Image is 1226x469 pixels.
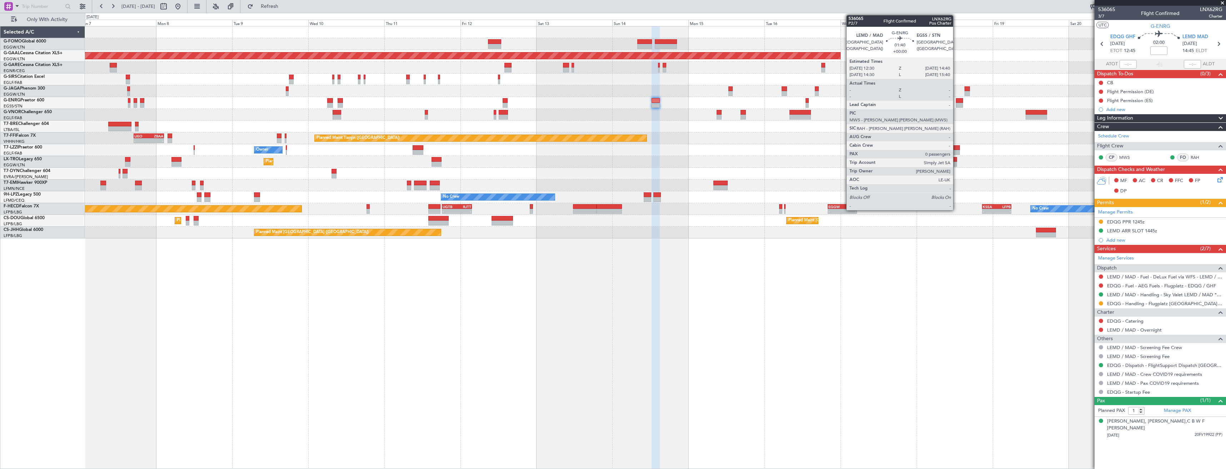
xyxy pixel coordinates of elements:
a: EGNR/CEG [4,68,25,74]
div: Sun 7 [80,20,156,26]
span: Others [1097,335,1113,343]
a: 9H-LPZLegacy 500 [4,192,41,197]
a: T7-FFIFalcon 7X [4,133,36,138]
span: LX-TRO [4,157,19,161]
a: VHHH/HKG [4,139,25,144]
a: Manage PAX [1164,407,1191,414]
button: UTC [1096,22,1109,28]
span: G-SIRS [4,75,17,79]
span: G-GAAL [4,51,20,55]
a: MWS [1119,154,1135,161]
div: EGGW [828,205,842,209]
div: Sat 13 [537,20,613,26]
span: G-ENRG [4,98,20,102]
div: - [997,209,1011,213]
button: Only With Activity [8,14,78,25]
span: Refresh [255,4,285,9]
span: G-VNOR [4,110,21,114]
span: LNX62RG [1200,6,1222,13]
a: EGGW/LTN [4,162,25,168]
div: Planned Maint Tianjin ([GEOGRAPHIC_DATA]) [317,133,400,143]
div: Mon 8 [156,20,232,26]
a: EDQG - Fuel - AEG Fuels - Flugplatz - EDQG / GHF [1107,283,1216,289]
span: T7-EMI [4,181,18,185]
a: RAH [1191,154,1207,161]
span: 3/7 [1098,13,1115,19]
a: LEMD / MAD - Screening Fee Crew [1107,344,1182,351]
div: [DATE] [86,14,99,20]
div: Wed 17 [841,20,917,26]
span: T7-FFI [4,133,16,138]
div: - [443,209,457,213]
span: 536065 [1098,6,1115,13]
div: KSEA [842,205,856,209]
a: EDQG - Handling - Flugplatz [GEOGRAPHIC_DATA] EDQG/GFH [1107,301,1222,307]
a: G-FOMOGlobal 6000 [4,39,46,44]
a: G-SIRSCitation Excel [4,75,45,79]
div: - [842,209,856,213]
input: --:-- [1120,60,1137,69]
span: Only With Activity [19,17,75,22]
span: [DATE] [1110,40,1125,47]
a: EGLF/FAB [4,115,22,121]
span: (0/3) [1200,70,1211,77]
a: LFPB/LBG [4,221,22,227]
span: T7-BRE [4,122,18,126]
span: 12:45 [1124,47,1135,55]
a: EGLF/FAB [4,80,22,85]
a: LFPB/LBG [4,233,22,238]
div: No Crew [1032,203,1049,214]
a: T7-EMIHawker 900XP [4,181,47,185]
span: MF [1120,177,1127,185]
span: F-HECD [4,204,19,208]
div: Add new [1106,237,1222,243]
span: Pax [1097,397,1105,405]
a: LX-TROLegacy 650 [4,157,42,161]
a: LEMD / MAD - Handling - Sky Valet LEMD / MAD **MY HANDLING** [1107,292,1222,298]
div: Mon 15 [688,20,764,26]
a: T7-LZZIPraetor 600 [4,145,42,150]
a: EVRA/[PERSON_NAME] [4,174,48,180]
span: 14:45 [1182,47,1194,55]
span: Flight Crew [1097,142,1123,150]
div: - [457,209,471,213]
div: UGTB [443,205,457,209]
span: Leg Information [1097,114,1133,122]
span: G-ENRG [1151,22,1170,30]
a: G-ENRGPraetor 600 [4,98,44,102]
div: Flight Permission (ES) [1107,97,1153,104]
div: EDQG PPR 1245z [1107,219,1145,225]
div: Thu 18 [917,20,993,26]
div: FO [1177,153,1189,161]
a: Manage Permits [1098,209,1133,216]
a: EDQG - Startup Fee [1107,389,1150,395]
span: FFC [1175,177,1183,185]
span: 9H-LPZ [4,192,18,197]
span: G-GARE [4,63,20,67]
span: Charter [1200,13,1222,19]
span: 20FV19922 (PP) [1195,432,1222,438]
div: No Crew [443,192,459,202]
span: Dispatch [1097,264,1117,272]
div: Planned Maint [GEOGRAPHIC_DATA] ([GEOGRAPHIC_DATA]) [177,215,289,226]
div: - [149,138,164,143]
div: ZBAA [149,134,164,138]
div: CP [1106,153,1117,161]
a: LEMD / MAD - Fuel - DeLux Fuel via WFS - LEMD / MAD [1107,274,1222,280]
a: G-VNORChallenger 650 [4,110,52,114]
span: G-JAGA [4,86,20,91]
span: ATOT [1106,61,1118,68]
div: Owner [256,145,268,155]
label: Planned PAX [1098,407,1125,414]
div: - [983,209,997,213]
span: ETOT [1110,47,1122,55]
div: KSEA [983,205,997,209]
a: CS-JHHGlobal 6000 [4,228,43,232]
a: CS-DOUGlobal 6500 [4,216,45,220]
div: LIEO [134,134,149,138]
a: LTBA/ISL [4,127,20,132]
a: F-HECDFalcon 7X [4,204,39,208]
a: G-GAALCessna Citation XLS+ [4,51,63,55]
div: [PERSON_NAME], [PERSON_NAME],C B W F [PERSON_NAME] [1107,418,1222,432]
div: Tue 16 [764,20,841,26]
